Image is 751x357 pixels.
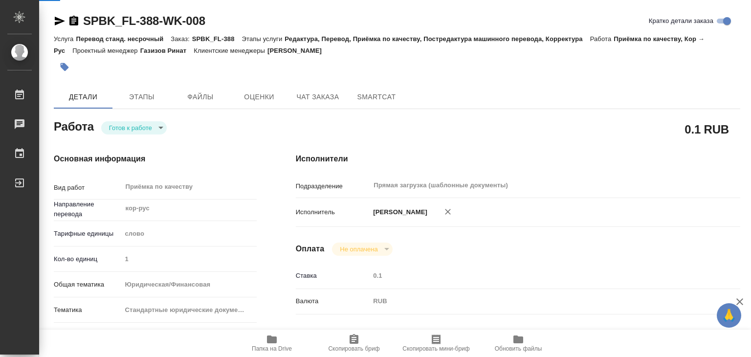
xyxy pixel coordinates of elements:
[370,207,427,217] p: [PERSON_NAME]
[121,276,257,293] div: Юридическая/Финансовая
[76,35,171,43] p: Перевод станд. несрочный
[54,56,75,78] button: Добавить тэг
[590,35,614,43] p: Работа
[477,330,559,357] button: Обновить файлы
[717,303,741,328] button: 🙏
[437,201,459,223] button: Удалить исполнителя
[296,296,370,306] p: Валюта
[54,254,121,264] p: Кол-во единиц
[54,183,121,193] p: Вид работ
[395,330,477,357] button: Скопировать мини-бриф
[177,91,224,103] span: Файлы
[313,330,395,357] button: Скопировать бриф
[106,124,155,132] button: Готов к работе
[83,14,205,27] a: SPBK_FL-388-WK-008
[649,16,713,26] span: Кратко детали заказа
[54,35,76,43] p: Услуга
[60,91,107,103] span: Детали
[296,181,370,191] p: Подразделение
[332,243,392,256] div: Готов к работе
[328,345,379,352] span: Скопировать бриф
[252,345,292,352] span: Папка на Drive
[370,293,703,310] div: RUB
[495,345,542,352] span: Обновить файлы
[402,345,469,352] span: Скопировать мини-бриф
[192,35,242,43] p: SPBK_FL-388
[296,207,370,217] p: Исполнитель
[370,268,703,283] input: Пустое поле
[54,200,121,219] p: Направление перевода
[337,245,380,253] button: Не оплачена
[721,305,737,326] span: 🙏
[296,243,325,255] h4: Оплата
[121,252,257,266] input: Пустое поле
[294,91,341,103] span: Чат заказа
[118,91,165,103] span: Этапы
[54,117,94,134] h2: Работа
[54,153,257,165] h4: Основная информация
[285,35,590,43] p: Редактура, Перевод, Приёмка по качеству, Постредактура машинного перевода, Корректура
[171,35,192,43] p: Заказ:
[296,153,740,165] h4: Исполнители
[54,305,121,315] p: Тематика
[121,302,257,318] div: Стандартные юридические документы, договоры, уставы
[267,47,329,54] p: [PERSON_NAME]
[140,47,194,54] p: Газизов Ринат
[353,91,400,103] span: SmartCat
[242,35,285,43] p: Этапы услуги
[54,15,66,27] button: Скопировать ссылку для ЯМессенджера
[121,225,257,242] div: слово
[101,121,167,134] div: Готов к работе
[194,47,267,54] p: Клиентские менеджеры
[685,121,729,137] h2: 0.1 RUB
[54,280,121,290] p: Общая тематика
[68,15,80,27] button: Скопировать ссылку
[236,91,283,103] span: Оценки
[54,229,121,239] p: Тарифные единицы
[231,330,313,357] button: Папка на Drive
[72,47,140,54] p: Проектный менеджер
[296,271,370,281] p: Ставка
